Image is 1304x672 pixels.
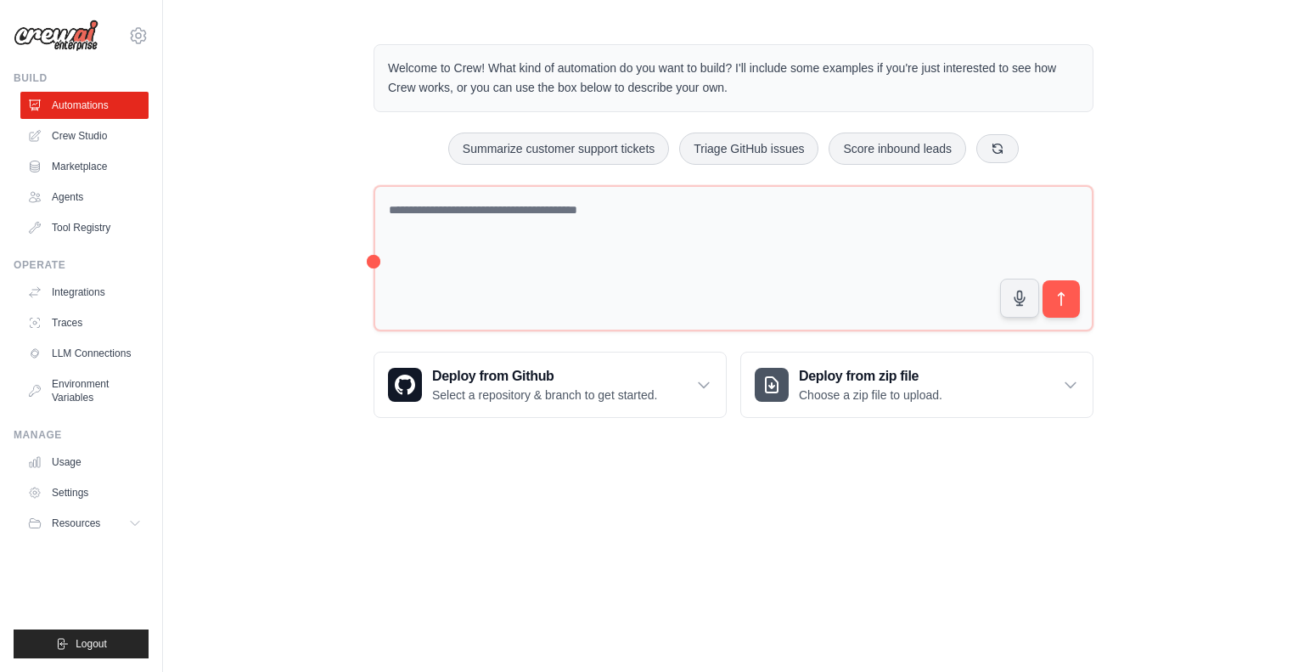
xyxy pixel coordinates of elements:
a: Usage [20,449,149,476]
p: Choose a zip file to upload. [799,387,942,404]
button: Score inbound leads [829,133,966,165]
button: Triage GitHub issues [679,133,818,165]
a: Marketplace [20,153,149,180]
span: Logout [76,637,107,651]
a: Tool Registry [20,214,149,241]
a: Integrations [20,279,149,306]
a: Environment Variables [20,370,149,411]
a: Agents [20,184,149,211]
h3: Deploy from zip file [799,366,942,387]
button: Logout [14,630,149,658]
span: Resources [52,517,100,530]
img: Logo [14,20,98,52]
p: Select a repository & branch to get started. [432,387,657,404]
button: Resources [20,510,149,537]
a: LLM Connections [20,340,149,367]
a: Traces [20,309,149,336]
h3: Deploy from Github [432,366,657,387]
div: Build [14,71,149,85]
button: Summarize customer support tickets [448,133,669,165]
div: Manage [14,428,149,442]
p: Welcome to Crew! What kind of automation do you want to build? I'll include some examples if you'... [388,59,1079,98]
a: Automations [20,92,149,119]
div: Operate [14,258,149,272]
a: Crew Studio [20,122,149,150]
a: Settings [20,479,149,506]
